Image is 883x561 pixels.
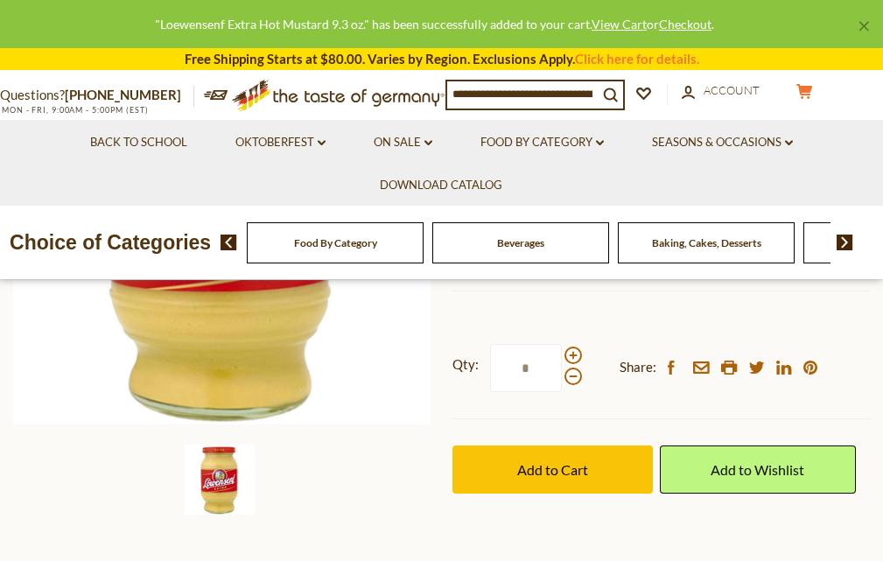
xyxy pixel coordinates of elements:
a: Beverages [497,236,544,249]
a: Account [682,81,760,101]
button: Add to Cart [452,445,653,494]
input: Qty: [490,344,562,392]
img: Lowensenf Extra Hot Mustard [185,445,255,515]
a: Checkout [659,17,711,32]
span: Share: [620,356,656,378]
a: Add to Wishlist [660,445,856,494]
img: next arrow [837,235,853,250]
a: Click here for details. [575,51,699,67]
a: [PHONE_NUMBER] [65,87,181,102]
strong: Qty: [452,354,479,375]
span: Account [704,83,760,97]
a: View Cart [592,17,647,32]
a: Baking, Cakes, Desserts [652,236,761,249]
span: Add to Cart [517,461,588,478]
a: Back to School [90,133,187,152]
a: Oktoberfest [235,133,326,152]
a: Food By Category [294,236,377,249]
a: On Sale [374,133,432,152]
img: previous arrow [221,235,237,250]
div: "Loewensenf Extra Hot Mustard 9.3 oz." has been successfully added to your cart. or . [14,14,855,34]
a: Download Catalog [380,176,502,195]
a: × [858,21,869,32]
a: Food By Category [480,133,604,152]
a: Seasons & Occasions [652,133,793,152]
